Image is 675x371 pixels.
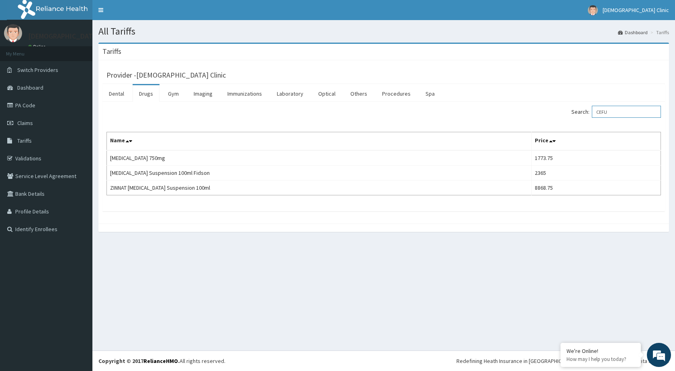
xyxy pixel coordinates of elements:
a: RelianceHMO [143,357,178,365]
td: 8868.75 [532,180,661,195]
td: 2365 [532,166,661,180]
td: [MEDICAL_DATA] Suspension 100ml Fidson [107,166,532,180]
td: [MEDICAL_DATA] 750mg [107,150,532,166]
span: Claims [17,119,33,127]
input: Search: [592,106,661,118]
div: Redefining Heath Insurance in [GEOGRAPHIC_DATA] using Telemedicine and Data Science! [456,357,669,365]
h3: Tariffs [102,48,121,55]
h3: Provider - [DEMOGRAPHIC_DATA] Clinic [106,72,226,79]
a: Optical [312,85,342,102]
a: Online [28,44,47,49]
span: Tariffs [17,137,32,144]
p: [DEMOGRAPHIC_DATA] Clinic [28,33,118,40]
a: Gym [162,85,185,102]
a: Dashboard [618,29,648,36]
a: Procedures [376,85,417,102]
a: Spa [419,85,441,102]
a: Dental [102,85,131,102]
h1: All Tariffs [98,26,669,37]
a: Others [344,85,374,102]
li: Tariffs [648,29,669,36]
th: Price [532,132,661,151]
p: How may I help you today? [567,356,635,363]
label: Search: [571,106,661,118]
a: Drugs [133,85,160,102]
footer: All rights reserved. [92,351,675,371]
div: Chat with us now [42,45,135,55]
textarea: Type your message and hit 'Enter' [4,219,153,248]
img: User Image [588,5,598,15]
img: User Image [4,24,22,42]
span: Switch Providers [17,66,58,74]
span: [DEMOGRAPHIC_DATA] Clinic [603,6,669,14]
div: We're Online! [567,347,635,355]
a: Laboratory [270,85,310,102]
span: We're online! [47,101,111,182]
td: ZINNAT [MEDICAL_DATA] Suspension 100ml [107,180,532,195]
span: Dashboard [17,84,43,91]
strong: Copyright © 2017 . [98,357,180,365]
div: Minimize live chat window [132,4,151,23]
a: Immunizations [221,85,268,102]
th: Name [107,132,532,151]
td: 1773.75 [532,150,661,166]
a: Imaging [187,85,219,102]
img: d_794563401_company_1708531726252_794563401 [15,40,33,60]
